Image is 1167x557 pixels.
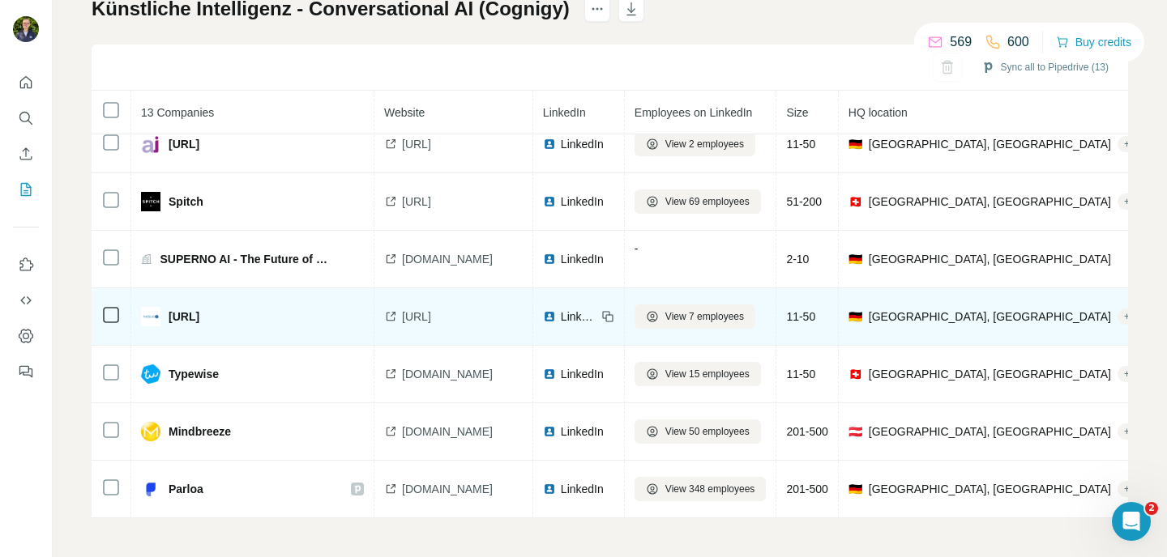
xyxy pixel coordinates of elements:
[561,423,604,440] span: LinkedIn
[543,368,556,381] img: LinkedIn logo
[1118,482,1142,496] div: + 4
[141,307,160,326] img: company-logo
[169,423,231,440] span: Mindbreeze
[786,106,808,119] span: Size
[786,195,822,208] span: 51-200
[13,139,39,168] button: Enrich CSV
[869,308,1111,325] span: [GEOGRAPHIC_DATA], [GEOGRAPHIC_DATA]
[141,134,160,154] img: company-logo
[786,138,815,151] span: 11-50
[1118,309,1142,324] div: + 2
[13,175,39,204] button: My lists
[13,286,39,315] button: Use Surfe API
[869,193,1111,210] span: [GEOGRAPHIC_DATA], [GEOGRAPHIC_DATA]
[635,304,755,329] button: View 7 employees
[384,106,425,119] span: Website
[869,481,1111,497] span: [GEOGRAPHIC_DATA], [GEOGRAPHIC_DATA]
[169,366,219,382] span: Typewise
[869,136,1111,152] span: [GEOGRAPHIC_DATA], [GEOGRAPHIC_DATA]
[869,366,1111,382] span: [GEOGRAPHIC_DATA], [GEOGRAPHIC_DATA]
[561,366,604,382] span: LinkedIn
[869,423,1111,440] span: [GEOGRAPHIC_DATA], [GEOGRAPHIC_DATA]
[561,136,604,152] span: LinkedIn
[665,194,750,209] span: View 69 employees
[543,483,556,495] img: LinkedIn logo
[402,366,493,382] span: [DOMAIN_NAME]
[635,132,755,156] button: View 2 employees
[849,136,862,152] span: 🇩🇪
[402,193,431,210] span: [URL]
[543,253,556,266] img: LinkedIn logo
[402,136,431,152] span: [URL]
[402,251,493,267] span: [DOMAIN_NAME]
[160,251,335,267] span: SUPERNO AI - The Future of Business
[635,477,767,501] button: View 348 employees
[665,309,744,324] span: View 7 employees
[1118,194,1147,209] div: + 18
[849,481,862,497] span: 🇩🇪
[665,137,744,151] span: View 2 employees
[1118,137,1142,151] div: + 1
[169,136,199,152] span: [URL]
[786,368,815,381] span: 11-50
[561,481,604,497] span: LinkedIn
[665,482,755,496] span: View 348 employees
[786,310,815,323] span: 11-50
[849,308,862,325] span: 🇩🇪
[849,193,862,210] span: 🇨🇭
[402,423,493,440] span: [DOMAIN_NAME]
[849,106,908,119] span: HQ location
[543,195,556,208] img: LinkedIn logo
[1056,31,1131,53] button: Buy credits
[1145,502,1158,515] span: 2
[1007,32,1029,52] p: 600
[141,106,214,119] span: 13 Companies
[13,16,39,42] img: Avatar
[13,68,39,97] button: Quick start
[849,366,862,382] span: 🇨🇭
[1118,367,1142,381] div: + 3
[13,321,39,351] button: Dashboard
[635,362,761,386] button: View 15 employees
[970,55,1120,79] button: Sync all to Pipedrive (13)
[141,192,160,211] img: company-logo
[543,310,556,323] img: LinkedIn logo
[169,193,203,210] span: Spitch
[1118,424,1142,439] div: + 2
[543,138,556,151] img: LinkedIn logo
[786,425,827,438] span: 201-500
[786,483,827,495] span: 201-500
[665,424,750,439] span: View 50 employees
[13,357,39,386] button: Feedback
[141,422,160,441] img: company-logo
[543,106,586,119] span: LinkedIn
[665,367,750,381] span: View 15 employees
[13,250,39,279] button: Use Surfe on LinkedIn
[141,364,160,384] img: company-logo
[1112,502,1151,541] iframe: Intercom live chat
[635,242,639,255] span: -
[402,308,431,325] span: [URL]
[849,423,862,440] span: 🇦🇹
[635,106,753,119] span: Employees on LinkedIn
[786,253,809,266] span: 2-10
[635,189,761,214] button: View 69 employees
[635,419,761,444] button: View 50 employees
[849,251,862,267] span: 🇩🇪
[13,104,39,133] button: Search
[169,308,199,325] span: [URL]
[869,251,1111,267] span: [GEOGRAPHIC_DATA], [GEOGRAPHIC_DATA]
[561,251,604,267] span: LinkedIn
[561,193,604,210] span: LinkedIn
[950,32,972,52] p: 569
[169,481,203,497] span: Parloa
[402,481,493,497] span: [DOMAIN_NAME]
[141,479,160,499] img: company-logo
[543,425,556,438] img: LinkedIn logo
[561,308,596,325] span: LinkedIn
